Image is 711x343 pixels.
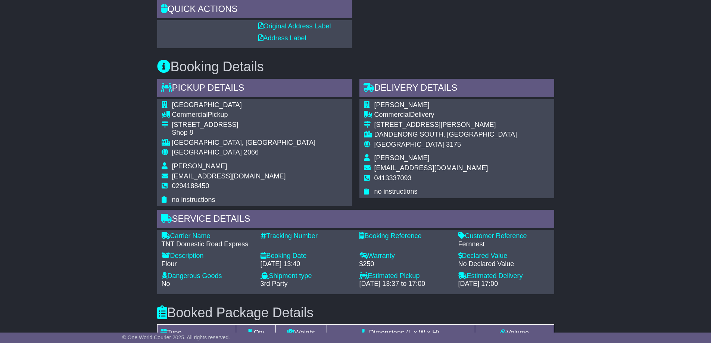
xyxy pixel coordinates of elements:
[374,188,418,195] span: no instructions
[374,111,410,118] span: Commercial
[172,196,215,203] span: no instructions
[162,272,253,280] div: Dangerous Goods
[157,305,554,320] h3: Booked Package Details
[359,280,451,288] div: [DATE] 13:37 to 17:00
[172,129,316,137] div: Shop 8
[359,272,451,280] div: Estimated Pickup
[261,252,352,260] div: Booking Date
[244,149,259,156] span: 2066
[475,325,554,341] td: Volume
[261,232,352,240] div: Tracking Number
[374,111,517,119] div: Delivery
[258,34,306,42] a: Address Label
[458,280,550,288] div: [DATE] 17:00
[458,272,550,280] div: Estimated Delivery
[157,325,236,341] td: Type
[374,154,430,162] span: [PERSON_NAME]
[172,101,242,109] span: [GEOGRAPHIC_DATA]
[374,131,517,139] div: DANDENONG SOUTH, [GEOGRAPHIC_DATA]
[359,260,451,268] div: $250
[458,260,550,268] div: No Declared Value
[458,252,550,260] div: Declared Value
[258,22,331,30] a: Original Address Label
[276,325,327,341] td: Weight
[172,182,209,190] span: 0294188450
[458,240,550,249] div: Fernnest
[157,79,352,99] div: Pickup Details
[162,232,253,240] div: Carrier Name
[162,240,253,249] div: TNT Domestic Road Express
[236,325,276,341] td: Qty.
[359,232,451,240] div: Booking Reference
[157,59,554,74] h3: Booking Details
[374,174,412,182] span: 0413337093
[374,164,488,172] span: [EMAIL_ADDRESS][DOMAIN_NAME]
[172,139,316,147] div: [GEOGRAPHIC_DATA], [GEOGRAPHIC_DATA]
[327,325,475,341] td: Dimensions (L x W x H)
[261,260,352,268] div: [DATE] 13:40
[162,260,253,268] div: Flour
[172,172,286,180] span: [EMAIL_ADDRESS][DOMAIN_NAME]
[157,210,554,230] div: Service Details
[374,141,444,148] span: [GEOGRAPHIC_DATA]
[261,272,352,280] div: Shipment type
[359,252,451,260] div: Warranty
[374,101,430,109] span: [PERSON_NAME]
[172,111,316,119] div: Pickup
[172,149,242,156] span: [GEOGRAPHIC_DATA]
[172,121,316,129] div: [STREET_ADDRESS]
[162,252,253,260] div: Description
[172,111,208,118] span: Commercial
[261,280,288,287] span: 3rd Party
[374,121,517,129] div: [STREET_ADDRESS][PERSON_NAME]
[172,162,227,170] span: [PERSON_NAME]
[446,141,461,148] span: 3175
[122,334,230,340] span: © One World Courier 2025. All rights reserved.
[162,280,170,287] span: No
[458,232,550,240] div: Customer Reference
[359,79,554,99] div: Delivery Details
